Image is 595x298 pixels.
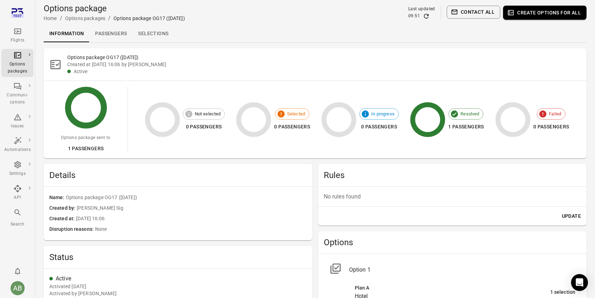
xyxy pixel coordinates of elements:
[408,13,420,20] div: 09:51
[77,204,306,212] span: [PERSON_NAME] Sig
[324,170,581,181] h2: Rules
[4,123,31,130] div: Issues
[4,194,31,201] div: API
[61,144,110,153] div: 1 passengers
[4,37,31,44] div: Flights
[447,6,500,19] button: Contact all
[44,14,185,23] nav: Breadcrumbs
[8,278,27,298] button: Aslaug Bjarnadottir
[74,68,581,75] div: Active
[423,13,430,20] button: Refresh data
[132,25,174,42] a: Selections
[61,134,110,141] div: Options package sent to
[49,283,86,290] div: 7 Aug 2025 16:06
[67,54,581,61] h2: Options package OG17 ([DATE])
[283,110,309,118] span: Selected
[49,290,117,297] div: Activated by [PERSON_NAME]
[1,111,33,132] a: Issues
[65,15,105,21] a: Options packages
[1,49,33,77] a: Options packages
[95,226,307,233] span: None
[457,110,483,118] span: Resolved
[448,122,484,131] div: 1 passengers
[545,110,565,118] span: Failed
[4,146,31,153] div: Automations
[183,122,225,131] div: 0 passengers
[49,170,307,181] h2: Details
[44,3,185,14] h1: Options package
[4,170,31,177] div: Settings
[76,215,306,223] span: [DATE] 16:06
[49,215,76,223] span: Created at
[1,206,33,230] button: Search
[1,158,33,179] a: Settings
[355,284,550,292] div: Plan A
[89,25,132,42] a: Passengers
[191,110,225,118] span: Not selected
[533,122,569,131] div: 0 passengers
[44,25,587,42] div: Local navigation
[49,194,66,202] span: Name
[408,6,435,13] div: Last updated
[108,14,111,23] li: /
[550,289,575,296] div: 1 selection
[4,61,31,75] div: Options packages
[11,281,25,295] div: AB
[1,25,33,46] a: Flights
[4,92,31,106] div: Communi-cations
[559,210,584,223] button: Update
[66,194,307,202] span: Options package OG17 ([DATE])
[324,237,581,248] h2: Options
[503,6,587,20] button: Create options for all
[571,274,588,291] div: Open Intercom Messenger
[324,192,581,201] p: No rules found
[67,61,581,68] div: Created at [DATE] 16:06 by [PERSON_NAME]
[1,80,33,108] a: Communi-cations
[49,226,95,233] span: Disruption reasons
[1,134,33,156] a: Automations
[60,14,62,23] li: /
[49,204,77,212] span: Created by
[113,15,185,22] div: Options package OG17 ([DATE])
[4,221,31,228] div: Search
[274,122,310,131] div: 0 passengers
[49,252,307,263] h2: Status
[367,110,398,118] span: In progress
[11,264,25,278] button: Notifications
[359,122,399,131] div: 0 passengers
[44,15,57,21] a: Home
[1,182,33,203] a: API
[44,25,89,42] a: Information
[349,266,576,274] div: Option 1
[56,274,307,283] div: Active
